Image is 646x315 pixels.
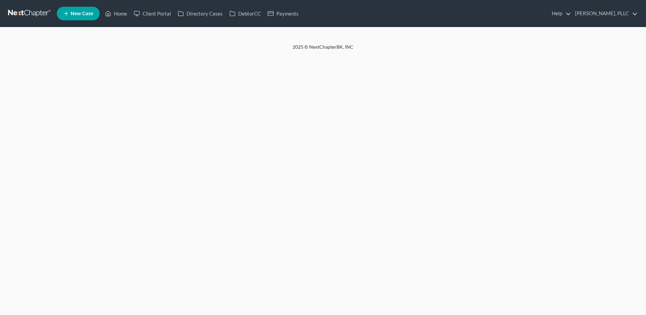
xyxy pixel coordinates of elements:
[572,7,638,20] a: [PERSON_NAME], PLLC
[264,7,302,20] a: Payments
[226,7,264,20] a: DebtorCC
[57,7,100,20] new-legal-case-button: New Case
[102,7,130,20] a: Home
[130,7,174,20] a: Client Portal
[174,7,226,20] a: Directory Cases
[548,7,571,20] a: Help
[130,44,516,56] div: 2025 © NextChapterBK, INC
